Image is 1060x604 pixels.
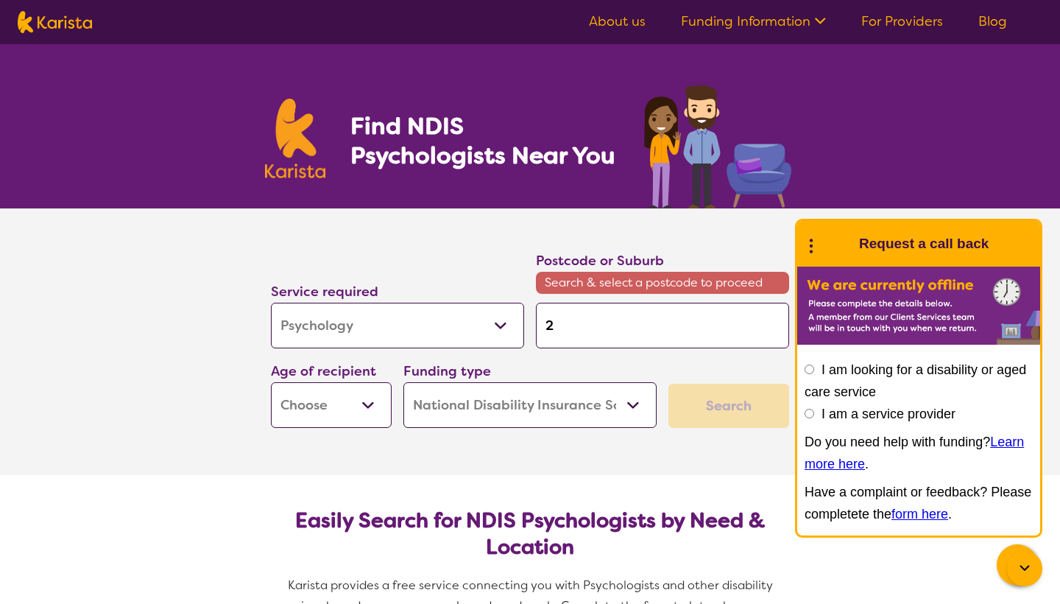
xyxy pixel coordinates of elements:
label: Funding type [403,362,491,380]
button: Channel Menu [997,544,1038,586]
h1: Find NDIS Psychologists Near You [350,111,623,170]
img: psychology [639,80,795,208]
img: Karista logo [265,99,325,178]
a: form here [891,507,948,522]
h2: Easily Search for NDIS Psychologists by Need & Location [283,508,777,561]
a: Funding Information [681,13,826,30]
label: Postcode or Suburb [536,252,664,270]
label: I am a service provider [821,407,955,421]
img: Karista [821,229,850,259]
h1: Request a call back [859,233,989,255]
img: Karista offline chat form to request call back [797,267,1040,345]
input: Type [536,303,789,348]
a: About us [589,13,646,30]
img: Karista logo [18,11,92,33]
span: Search & select a postcode to proceed [536,272,789,294]
label: Age of recipient [271,362,376,380]
label: Service required [271,283,378,301]
label: I am looking for a disability or aged care service [805,362,1026,399]
p: Have a complaint or feedback? Please completete the . [805,481,1033,525]
a: Blog [978,13,1007,30]
a: For Providers [861,13,943,30]
p: Do you need help with funding? . [805,431,1033,475]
